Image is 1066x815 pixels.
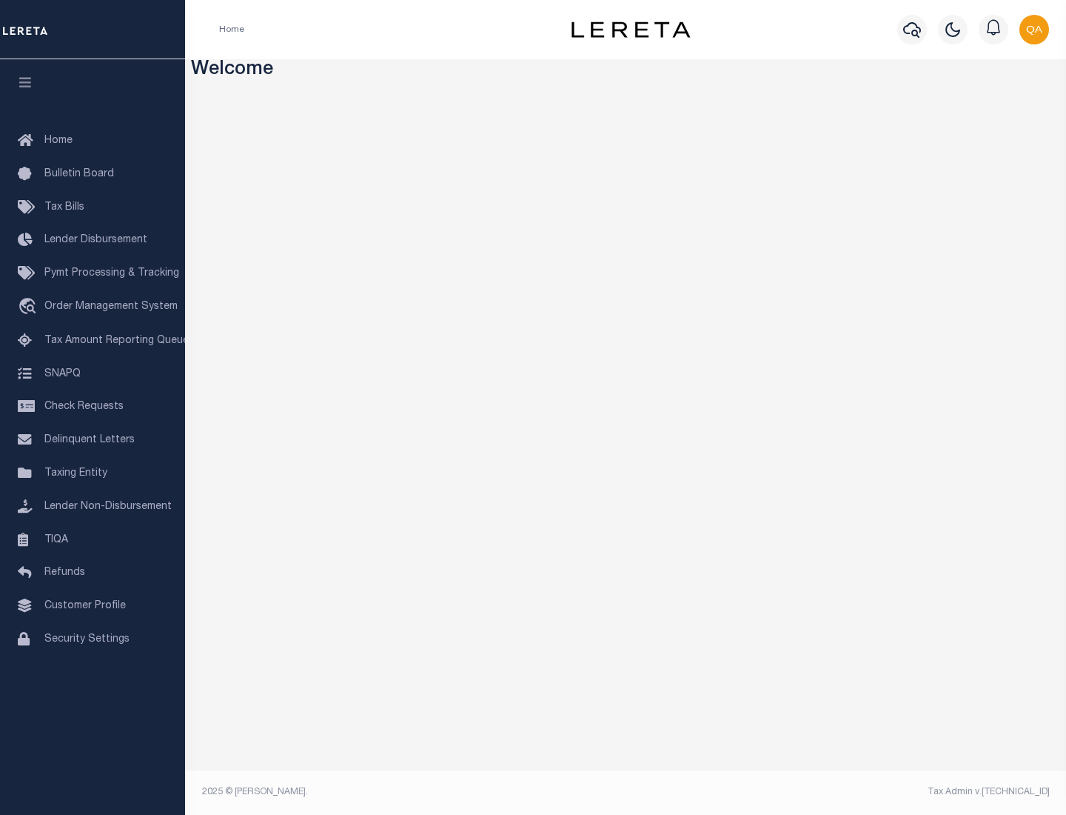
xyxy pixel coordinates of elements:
span: Check Requests [44,402,124,412]
span: SNAPQ [44,368,81,379]
span: Home [44,136,73,146]
div: 2025 © [PERSON_NAME]. [191,785,626,799]
span: Tax Amount Reporting Queue [44,336,189,346]
span: Lender Non-Disbursement [44,502,172,512]
img: svg+xml;base64,PHN2ZyB4bWxucz0iaHR0cDovL3d3dy53My5vcmcvMjAwMC9zdmciIHBvaW50ZXItZXZlbnRzPSJub25lIi... [1019,15,1049,44]
span: Customer Profile [44,601,126,611]
span: Security Settings [44,634,130,645]
span: Delinquent Letters [44,435,135,445]
h3: Welcome [191,59,1061,82]
span: Tax Bills [44,202,84,213]
span: Lender Disbursement [44,235,147,245]
img: logo-dark.svg [571,21,690,38]
div: Tax Admin v.[TECHNICAL_ID] [637,785,1050,799]
li: Home [219,23,244,36]
span: Order Management System [44,302,178,312]
span: TIQA [44,534,68,545]
i: travel_explore [18,298,41,317]
span: Taxing Entity [44,468,107,479]
span: Pymt Processing & Tracking [44,268,179,279]
span: Refunds [44,568,85,578]
span: Bulletin Board [44,169,114,179]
